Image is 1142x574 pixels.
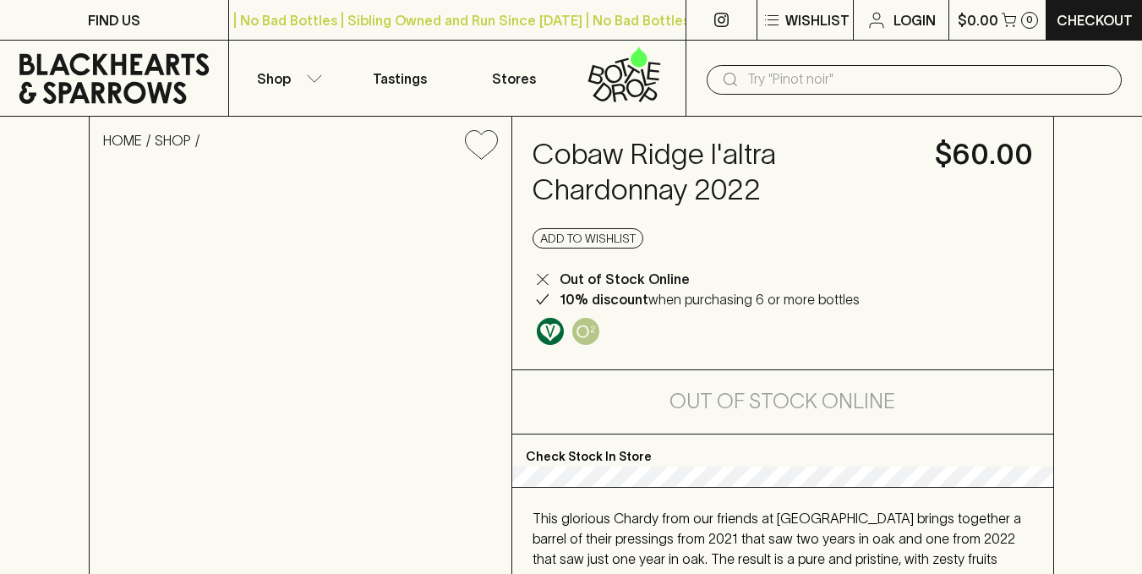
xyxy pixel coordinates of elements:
[533,137,915,208] h4: Cobaw Ridge l'altra Chardonnay 2022
[229,41,343,116] button: Shop
[935,137,1033,172] h4: $60.00
[373,68,427,89] p: Tastings
[958,10,998,30] p: $0.00
[1057,10,1133,30] p: Checkout
[560,289,860,309] p: when purchasing 6 or more bottles
[457,41,571,116] a: Stores
[512,435,1053,467] p: Check Stock In Store
[893,10,936,30] p: Login
[103,133,142,148] a: HOME
[537,318,564,345] img: Vegan
[560,269,690,289] p: Out of Stock Online
[155,133,191,148] a: SHOP
[669,388,895,415] h5: Out of Stock Online
[533,228,643,249] button: Add to wishlist
[533,314,568,349] a: Made without the use of any animal products.
[560,292,648,307] b: 10% discount
[1026,15,1033,25] p: 0
[257,68,291,89] p: Shop
[747,66,1108,93] input: Try "Pinot noir"
[572,318,599,345] img: Oxidative
[568,314,604,349] a: Controlled exposure to oxygen, adding complexity and sometimes developed characteristics.
[492,68,536,89] p: Stores
[458,123,505,167] button: Add to wishlist
[88,10,140,30] p: FIND US
[785,10,850,30] p: Wishlist
[343,41,457,116] a: Tastings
